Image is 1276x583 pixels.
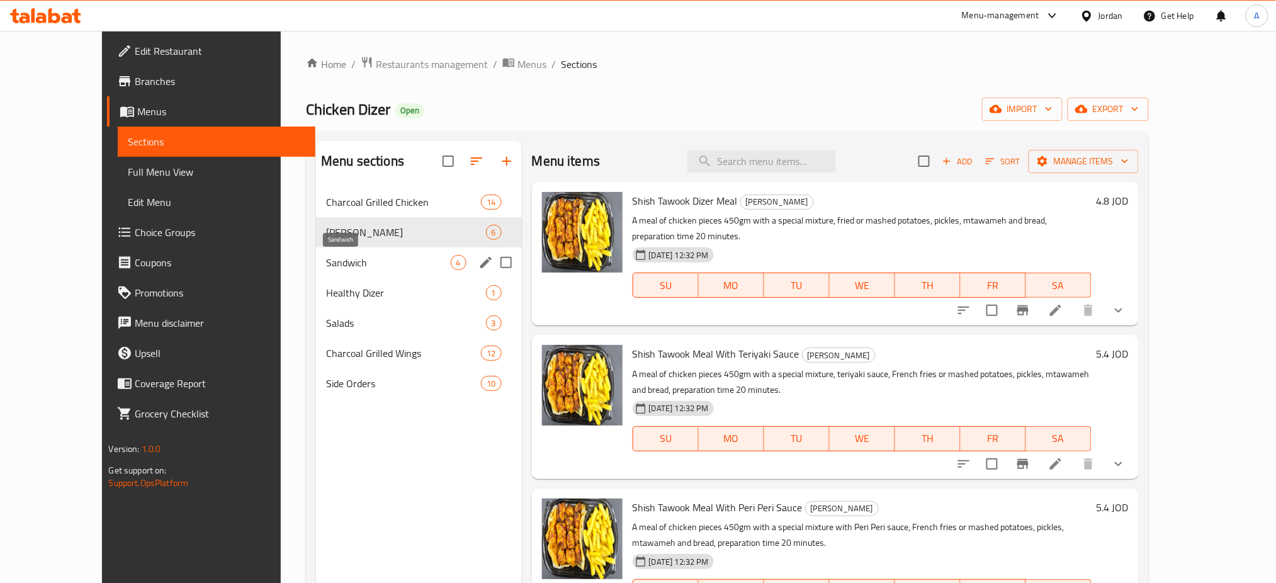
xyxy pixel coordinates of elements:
[135,376,305,391] span: Coverage Report
[1008,295,1038,325] button: Branch-specific-item
[1068,98,1149,121] button: export
[107,308,315,338] a: Menu disclaimer
[128,134,305,149] span: Sections
[487,287,501,299] span: 1
[551,57,556,72] li: /
[542,499,623,579] img: Shish Tawook Meal With Peri Peri Sauce
[1031,429,1087,448] span: SA
[911,148,937,174] span: Select section
[135,43,305,59] span: Edit Restaurant
[128,164,305,179] span: Full Menu View
[451,255,466,270] div: items
[1104,449,1134,479] button: show more
[764,273,830,298] button: TU
[633,519,1092,551] p: A meal of chicken pieces 450gm with a special mixture with Peri Peri sauce, French fries or mashe...
[644,556,714,568] span: [DATE] 12:32 PM
[107,278,315,308] a: Promotions
[633,191,738,210] span: Shish Tawook Dizer Meal
[395,103,424,118] div: Open
[486,225,502,240] div: items
[1039,154,1129,169] span: Manage items
[1097,499,1129,516] h6: 5.4 JOD
[487,227,501,239] span: 6
[937,152,978,171] span: Add item
[135,406,305,421] span: Grocery Checklist
[764,426,830,451] button: TU
[740,195,814,210] div: Shish Tawook
[107,368,315,399] a: Coverage Report
[435,148,461,174] span: Select all sections
[316,308,522,338] div: Salads3
[486,315,502,331] div: items
[704,429,759,448] span: MO
[741,195,813,209] span: [PERSON_NAME]
[1098,9,1123,23] div: Jordan
[769,429,825,448] span: TU
[481,195,501,210] div: items
[486,285,502,300] div: items
[118,187,315,217] a: Edit Menu
[306,57,346,72] a: Home
[830,426,895,451] button: WE
[940,154,974,169] span: Add
[900,276,956,295] span: TH
[482,196,500,208] span: 14
[481,346,501,361] div: items
[107,96,315,127] a: Menus
[135,255,305,270] span: Coupons
[803,348,875,363] span: [PERSON_NAME]
[137,104,305,119] span: Menus
[107,66,315,96] a: Branches
[316,187,522,217] div: Charcoal Grilled Chicken14
[633,213,1092,244] p: A meal of chicken pieces 450gm with a special mixture, fried or mashed potatoes, pickles, mtawame...
[487,317,501,329] span: 3
[482,348,500,359] span: 12
[351,57,356,72] li: /
[633,344,799,363] span: Shish Tawook Meal With Teriyaki Sauce
[306,56,1148,72] nav: breadcrumb
[481,376,501,391] div: items
[142,441,161,457] span: 1.0.0
[316,368,522,399] div: Side Orders10
[895,273,961,298] button: TH
[107,217,315,247] a: Choice Groups
[961,426,1026,451] button: FR
[326,225,485,240] span: [PERSON_NAME]
[108,475,188,491] a: Support.OpsPlatform
[835,276,890,295] span: WE
[135,225,305,240] span: Choice Groups
[361,56,488,72] a: Restaurants management
[1073,295,1104,325] button: delete
[979,451,1005,477] span: Select to update
[633,273,699,298] button: SU
[477,253,495,272] button: edit
[986,154,1020,169] span: Sort
[107,247,315,278] a: Coupons
[108,462,166,478] span: Get support on:
[108,441,139,457] span: Version:
[644,249,714,261] span: [DATE] 12:32 PM
[532,152,601,171] h2: Menu items
[982,98,1063,121] button: import
[461,146,492,176] span: Sort sections
[1048,456,1063,472] a: Edit menu item
[326,346,481,361] span: Charcoal Grilled Wings
[802,348,876,363] div: Shish Tawook
[135,346,305,361] span: Upsell
[966,429,1021,448] span: FR
[1008,449,1038,479] button: Branch-specific-item
[326,225,485,240] div: Shish Tawook
[502,56,546,72] a: Menus
[118,157,315,187] a: Full Menu View
[451,257,466,269] span: 4
[769,276,825,295] span: TU
[1255,9,1260,23] span: A
[107,338,315,368] a: Upsell
[118,127,315,157] a: Sections
[699,273,764,298] button: MO
[1097,192,1129,210] h6: 4.8 JOD
[316,278,522,308] div: Healthy Dizer1
[687,150,836,173] input: search
[949,449,979,479] button: sort-choices
[561,57,597,72] span: Sections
